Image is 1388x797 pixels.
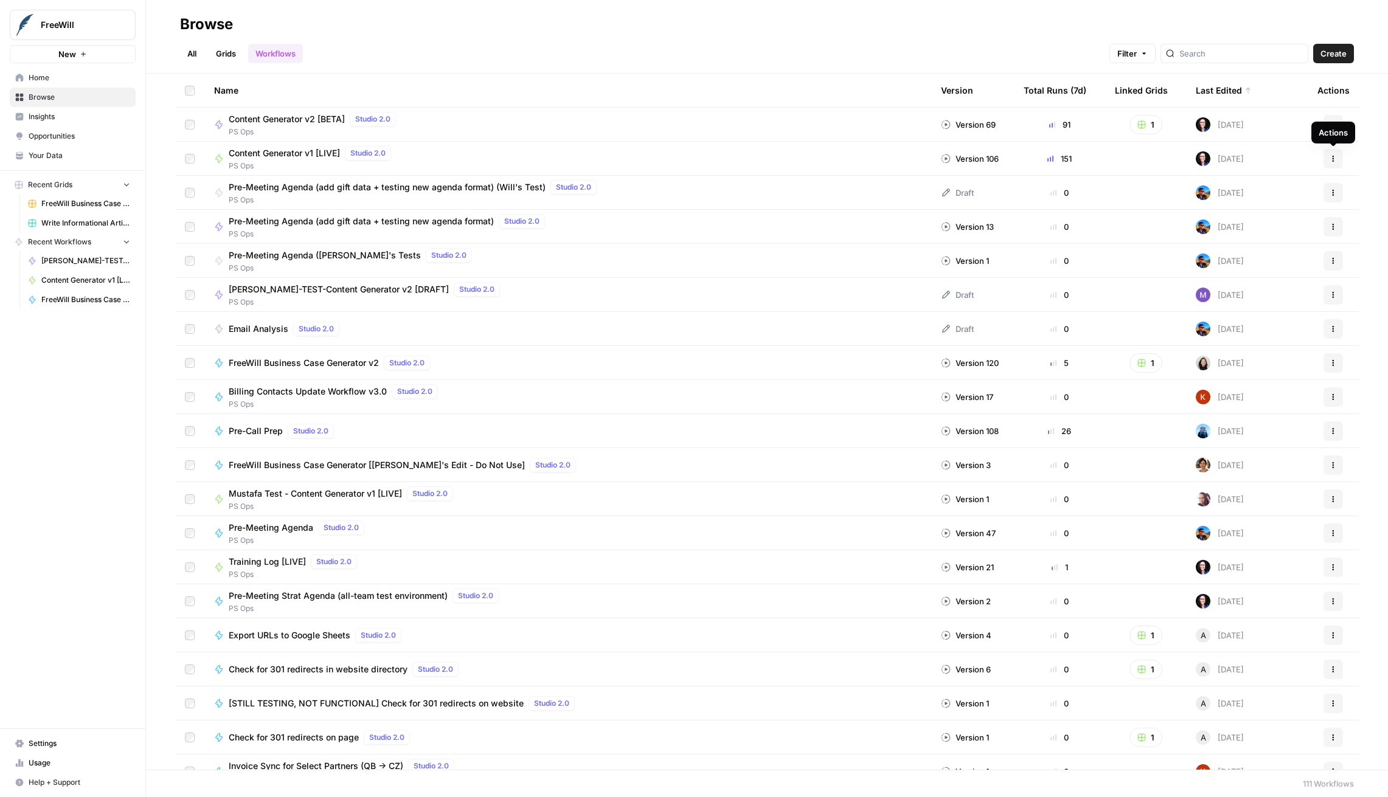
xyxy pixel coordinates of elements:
[23,194,136,213] a: FreeWill Business Case Generator v2 Grid
[941,74,973,107] div: Version
[1196,492,1244,506] div: [DATE]
[41,198,130,209] span: FreeWill Business Case Generator v2 Grid
[1024,459,1095,471] div: 0
[1201,731,1206,744] span: A
[10,45,136,63] button: New
[1129,626,1162,645] button: 1
[1196,424,1244,438] div: [DATE]
[29,150,130,161] span: Your Data
[941,255,989,267] div: Version 1
[214,588,921,614] a: Pre-Meeting Strat Agenda (all-team test environment)Studio 2.0PS Ops
[1024,561,1095,573] div: 1
[1024,357,1095,369] div: 5
[1196,254,1244,268] div: [DATE]
[229,459,525,471] span: FreeWill Business Case Generator [[PERSON_NAME]'s Edit - Do Not Use]
[941,425,999,437] div: Version 108
[229,501,458,512] span: PS Ops
[229,181,546,193] span: Pre-Meeting Agenda (add gift data + testing new agenda format) (Will's Test)
[214,282,921,308] a: [PERSON_NAME]-TEST-Content Generator v2 [DRAFT]Studio 2.0PS Ops
[214,424,921,438] a: Pre-Call PrepStudio 2.0
[29,757,130,768] span: Usage
[10,773,136,792] button: Help + Support
[1117,47,1137,60] span: Filter
[229,195,602,205] span: PS Ops
[41,218,130,229] span: Write Informational Articles
[10,126,136,146] a: Opportunities
[214,486,921,512] a: Mustafa Test - Content Generator v1 [LIVE]Studio 2.0PS Ops
[1201,663,1206,675] span: A
[1024,391,1095,403] div: 0
[1196,254,1210,268] img: guc7rct96eu9q91jrjlizde27aab
[214,520,921,546] a: Pre-Meeting AgendaStudio 2.0PS Ops
[355,114,390,125] span: Studio 2.0
[1196,526,1210,540] img: guc7rct96eu9q91jrjlizde27aab
[229,760,403,772] span: Invoice Sync for Select Partners (QB -> CZ)
[1196,185,1244,200] div: [DATE]
[293,426,328,436] span: Studio 2.0
[229,126,401,137] span: PS Ops
[214,112,921,137] a: Content Generator v2 [BETA]Studio 2.0PS Ops
[1179,47,1303,60] input: Search
[1196,151,1244,166] div: [DATE]
[29,92,130,103] span: Browse
[1319,126,1348,139] div: Actions
[1196,526,1244,540] div: [DATE]
[14,14,36,36] img: FreeWill Logo
[1196,322,1210,336] img: guc7rct96eu9q91jrjlizde27aab
[214,696,921,711] a: [STILL TESTING, NOT FUNCTIONAL] Check for 301 redirects on websiteStudio 2.0
[534,698,569,709] span: Studio 2.0
[1024,289,1095,301] div: 0
[941,221,994,233] div: Version 13
[10,176,136,194] button: Recent Grids
[941,391,993,403] div: Version 17
[1317,74,1350,107] div: Actions
[1196,764,1210,779] img: e74y9dfsxe4powjyqu60jp5it5vi
[1024,595,1095,607] div: 0
[1196,594,1244,609] div: [DATE]
[1196,560,1210,574] img: qbv1ulvrwtta9e8z8l6qv22o0bxd
[1196,628,1244,643] div: [DATE]
[369,732,404,743] span: Studio 2.0
[1024,663,1095,675] div: 0
[941,731,989,744] div: Version 1
[1196,594,1210,609] img: qbv1ulvrwtta9e8z8l6qv22o0bxd
[1024,221,1095,233] div: 0
[941,629,991,641] div: Version 4
[1201,629,1206,641] span: A
[214,730,921,745] a: Check for 301 redirects on pageStudio 2.0
[229,663,408,675] span: Check for 301 redirects in website directory
[214,759,921,784] a: Invoice Sync for Select Partners (QB -> CZ)Studio 2.0PS Ops
[1320,47,1347,60] span: Create
[180,44,204,63] a: All
[229,556,306,568] span: Training Log [LIVE]
[229,603,504,614] span: PS Ops
[29,777,130,788] span: Help + Support
[10,233,136,251] button: Recent Workflows
[504,216,540,227] span: Studio 2.0
[458,590,493,601] span: Studio 2.0
[1196,74,1252,107] div: Last Edited
[229,215,494,227] span: Pre-Meeting Agenda (add gift data + testing new agenda format)
[28,179,72,190] span: Recent Grids
[229,731,359,744] span: Check for 301 redirects on page
[23,213,136,233] a: Write Informational Articles
[229,488,402,500] span: Mustafa Test - Content Generator v1 [LIVE]
[1109,44,1156,63] button: Filter
[1196,764,1244,779] div: [DATE]
[1196,458,1210,472] img: tqfto6xzj03xihz2u5tjniycm4e3
[299,323,334,334] span: Studio 2.0
[214,384,921,410] a: Billing Contacts Update Workflow v3.0Studio 2.0PS Ops
[431,250,467,261] span: Studio 2.0
[941,697,989,709] div: Version 1
[350,148,386,159] span: Studio 2.0
[1129,660,1162,679] button: 1
[941,663,991,675] div: Version 6
[229,229,550,240] span: PS Ops
[1129,353,1162,373] button: 1
[214,628,921,643] a: Export URLs to Google SheetsStudio 2.0
[1196,492,1210,506] img: icagbden95k44x3b90u5teayd1ti
[941,561,994,573] div: Version 21
[941,323,974,335] div: Draft
[1024,629,1095,641] div: 0
[1024,74,1086,107] div: Total Runs (7d)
